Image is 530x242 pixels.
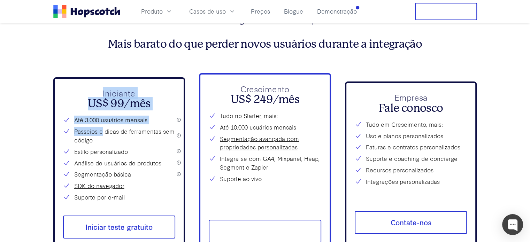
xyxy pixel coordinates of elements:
[85,222,153,232] font: Iniciar teste gratuito
[366,154,458,162] font: Suporte e coaching de concierge
[314,6,360,17] a: Demonstração
[185,6,240,17] button: Casos de uso
[137,6,177,17] button: Produto
[366,143,460,151] font: Faturas e contratos personalizados
[74,147,128,155] font: Estilo personalizado
[220,134,321,152] a: Segmentação avançada com propriedades personalizadas
[427,6,465,16] font: Teste grátis
[317,7,357,15] font: Demonstração
[355,211,467,234] a: Contate-nos
[103,87,135,99] font: Iniciante
[74,181,124,190] a: SDK do navegador
[248,6,273,17] a: Preços
[240,83,290,94] font: Crescimento
[220,154,320,171] font: Integra-se com GA4, Mixpanel, Heap, Segment e Zapier
[394,91,427,103] font: Empresa
[366,132,443,140] font: Uso e planos personalizados
[231,93,299,106] font: US$ 249/mês
[74,193,125,201] font: Suporte por e-mail
[74,170,131,178] font: Segmentação básica
[74,116,147,124] font: Até 3.000 usuários mensais
[53,5,120,18] a: Lar
[63,216,176,239] a: Iniciar teste gratuito
[220,174,262,182] font: Suporte ao vivo
[284,7,303,15] font: Blogue
[415,3,477,20] button: Teste grátis
[251,7,270,15] font: Preços
[281,6,306,17] a: Blogue
[366,177,440,185] font: Integrações personalizadas
[74,159,161,167] font: Análise de usuários de produtos
[379,102,443,115] font: Fale conosco
[366,166,433,174] font: Recursos personalizados
[366,120,443,128] font: Tudo em Crescimento, mais:
[231,226,299,236] font: Iniciar teste gratuito
[391,217,431,227] font: Contate-nos
[220,111,278,119] font: Tudo no Starter, mais:
[220,123,296,131] font: Até 10.000 usuários mensais
[189,7,226,15] font: Casos de uso
[108,38,422,50] font: Mais barato do que perder novos usuários durante a integração
[74,127,175,144] font: Passeios e dicas de ferramentas sem código
[141,7,163,15] font: Produto
[220,134,299,151] font: Segmentação avançada com propriedades personalizadas
[88,97,151,110] font: US$ 99/mês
